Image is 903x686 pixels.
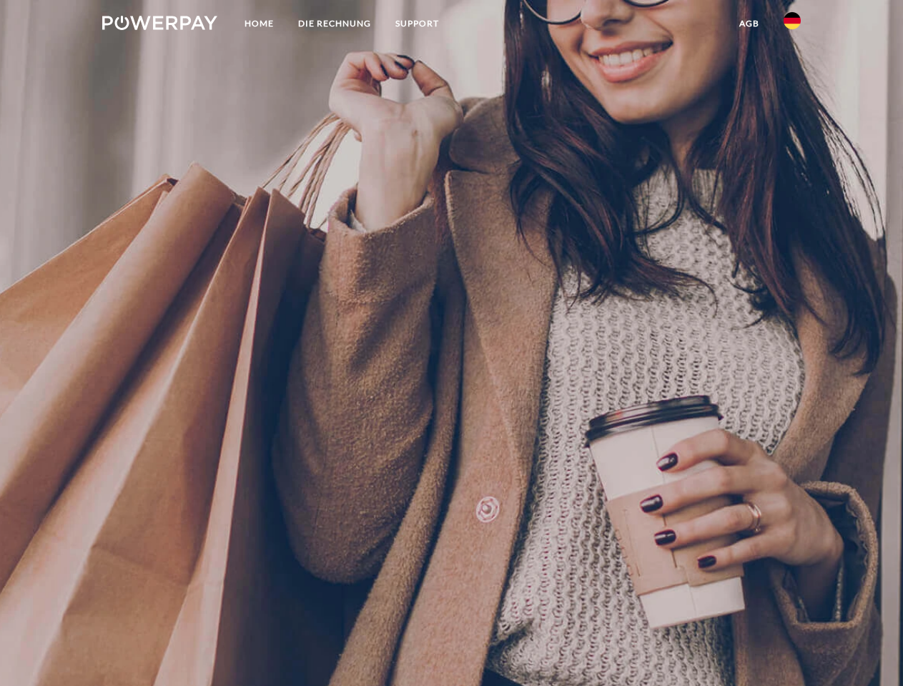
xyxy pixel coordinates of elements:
[727,11,771,36] a: agb
[232,11,286,36] a: Home
[383,11,451,36] a: SUPPORT
[286,11,383,36] a: DIE RECHNUNG
[784,12,801,29] img: de
[102,16,217,30] img: logo-powerpay-white.svg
